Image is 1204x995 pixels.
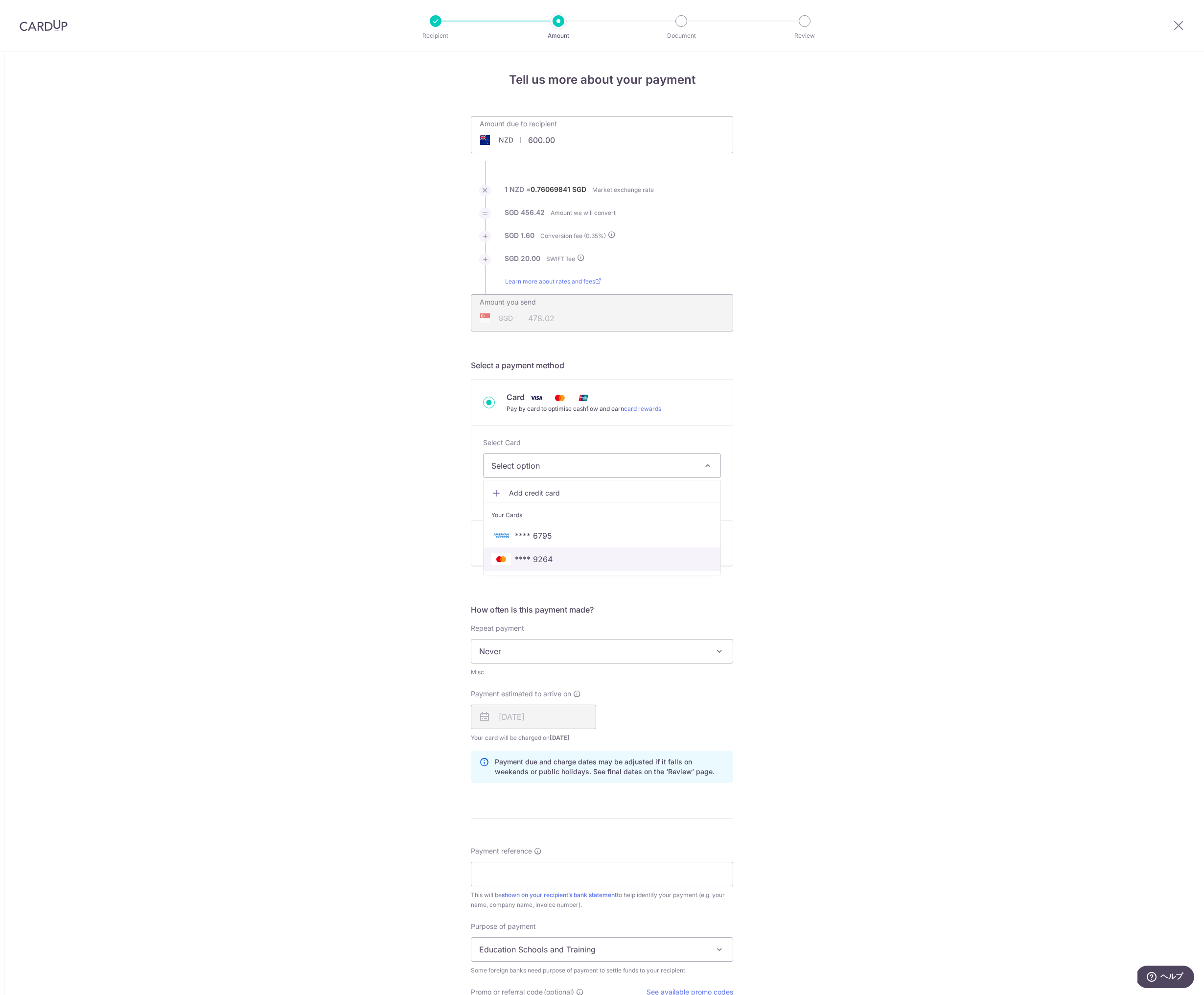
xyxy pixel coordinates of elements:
[471,922,536,931] label: Purpose of payment
[527,392,546,404] img: Visa
[471,966,733,975] div: Some foreign banks need purpose of payment to settle funds to your recipient.
[471,668,484,676] span: translation missing: en.account_steps.making_payment_form.duration.payment_frequency.one_time_pay...
[531,185,570,194] label: 0.76069841
[483,453,721,478] button: Select option
[624,405,661,412] a: card rewards
[505,185,586,200] label: 1 NZD =
[540,231,616,241] label: Conversion fee ( %)
[550,734,570,741] span: [DATE]
[20,20,68,31] img: CardUp
[471,639,733,663] span: Never
[471,846,532,856] span: Payment reference
[505,231,519,240] label: SGD
[480,297,536,307] label: Amount you send
[505,277,601,294] a: Learn more about rates and fees
[507,404,661,414] div: Pay by card to optimise cashflow and earn
[507,392,525,402] span: Card
[499,135,513,145] span: NZD
[1137,966,1194,990] iframe: ウィジェットを開いて詳しい情報を確認できます
[471,71,733,89] h4: Tell us more about your payment
[471,689,571,699] span: Payment estimated to arrive on
[491,553,511,565] img: MASTERCARD
[550,392,570,404] img: Mastercard
[768,31,841,41] p: Review
[399,31,472,41] p: Recipient
[471,890,733,910] div: This will be to help identify your payment (e.g. your name, company name, invoice number).
[471,937,733,962] span: Education Schools and Training
[471,359,733,371] h5: Select a payment method
[483,391,721,414] div: Card Visa Mastercard Union Pay Pay by card to optimise cashflow and earncard rewards
[522,31,595,41] p: Amount
[592,185,654,195] label: Market exchange rate
[546,254,585,264] label: SWIFT fee
[471,640,733,663] span: Never
[491,530,511,542] img: AMEX
[521,208,545,217] label: 456.42
[586,232,598,239] span: 0.35
[574,392,593,404] img: Union Pay
[483,480,721,575] ul: Select option
[505,208,519,217] label: SGD
[484,484,720,502] a: Add credit card
[480,119,557,129] label: Amount due to recipient
[521,231,534,240] label: 1.60
[471,938,733,961] span: Education Schools and Training
[483,438,521,447] span: translation missing: en.payables.payment_networks.credit_card.summary.labels.select_card
[499,313,513,323] span: SGD
[509,488,713,498] span: Add credit card
[551,208,616,218] label: Amount we will convert
[491,460,695,472] span: Select option
[495,757,725,777] p: Payment due and charge dates may be adjusted if it falls on weekends or public holidays. See fina...
[471,623,524,633] label: Repeat payment
[471,733,596,743] span: Your card will be charged on
[505,254,519,263] label: SGD
[502,891,617,899] a: shown on your recipient’s bank statement
[645,31,718,41] p: Document
[521,254,540,263] label: 20.00
[471,604,733,616] h5: How often is this payment made?
[572,185,586,194] label: SGD
[491,510,522,520] span: Your Cards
